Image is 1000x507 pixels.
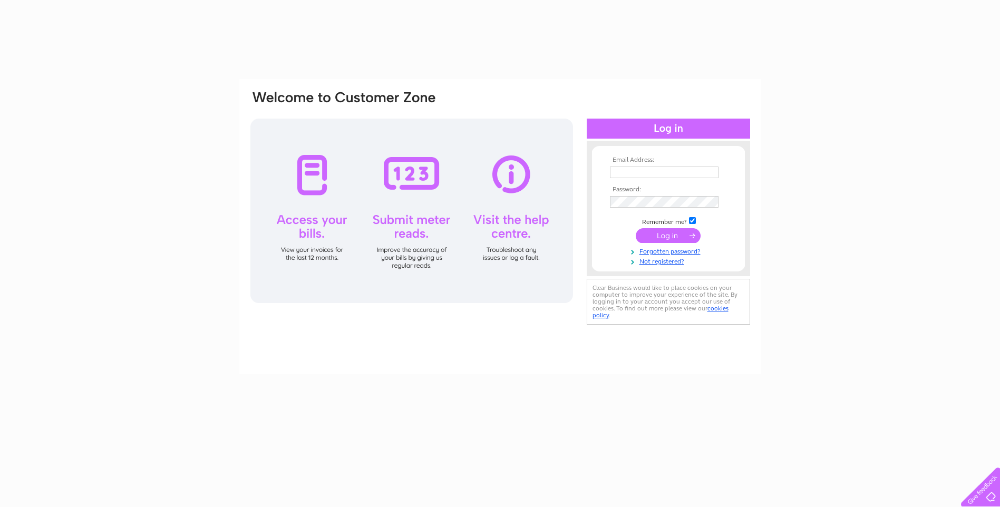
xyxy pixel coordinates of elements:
[587,279,750,325] div: Clear Business would like to place cookies on your computer to improve your experience of the sit...
[636,228,701,243] input: Submit
[607,186,730,193] th: Password:
[610,246,730,256] a: Forgotten password?
[607,157,730,164] th: Email Address:
[607,216,730,226] td: Remember me?
[593,305,729,319] a: cookies policy
[610,256,730,266] a: Not registered?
